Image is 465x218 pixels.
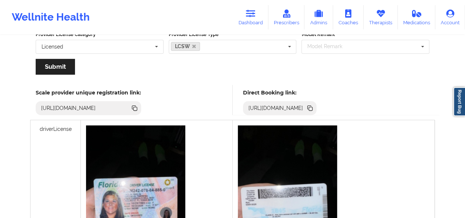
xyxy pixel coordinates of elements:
[243,89,317,96] h5: Direct Booking link:
[36,59,75,75] button: Submit
[333,5,364,29] a: Coaches
[169,31,297,38] label: Provider License Type
[304,5,333,29] a: Admins
[268,5,305,29] a: Prescribers
[36,89,141,96] h5: Scale provider unique registration link:
[301,31,429,38] label: Model Remark
[398,5,436,29] a: Medications
[435,5,465,29] a: Account
[246,104,306,112] div: [URL][DOMAIN_NAME]
[36,31,164,38] label: Provider License Category
[305,42,353,51] div: Model Remark
[38,104,99,112] div: [URL][DOMAIN_NAME]
[171,42,200,51] a: LCSW
[364,5,398,29] a: Therapists
[42,44,63,49] div: Licensed
[453,87,465,116] a: Report Bug
[233,5,268,29] a: Dashboard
